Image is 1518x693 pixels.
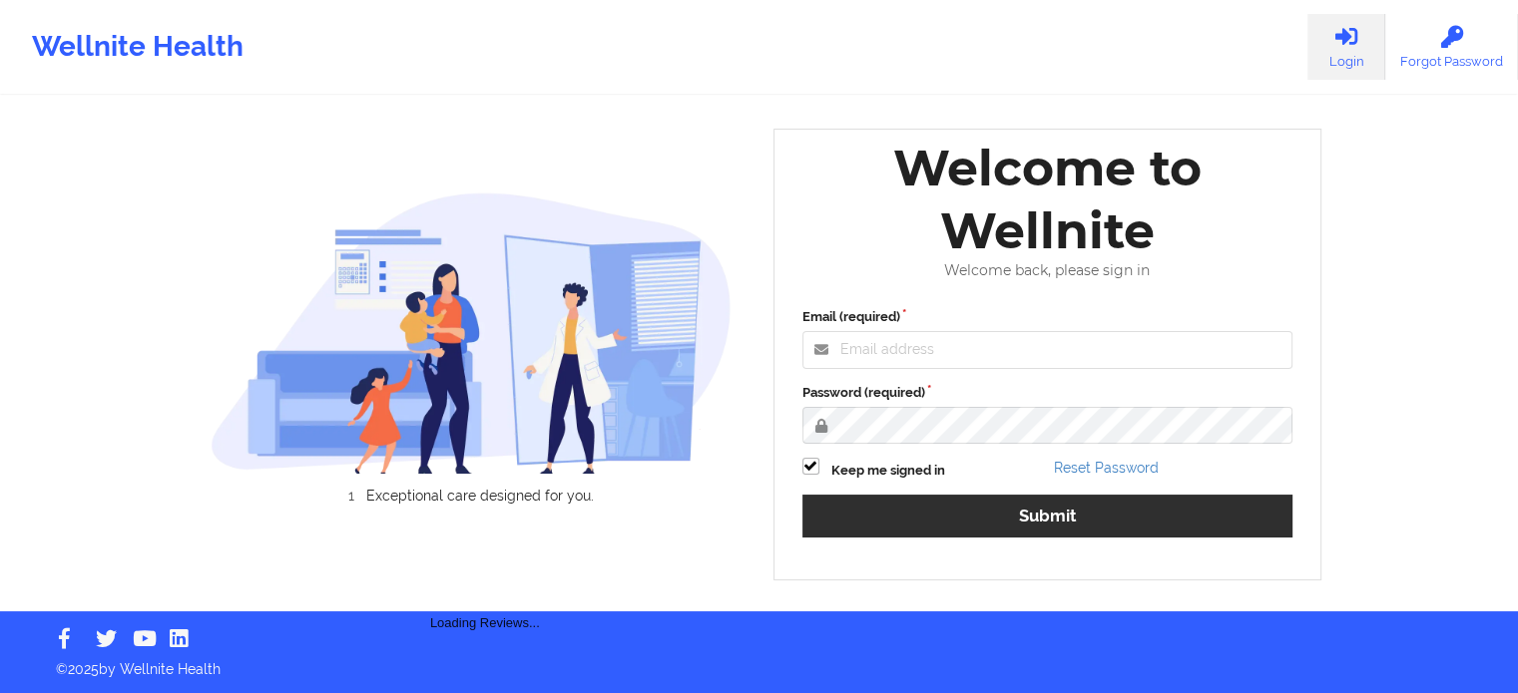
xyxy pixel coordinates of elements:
a: Forgot Password [1385,14,1518,80]
label: Keep me signed in [831,461,945,481]
div: Loading Reviews... [211,537,759,633]
label: Email (required) [802,307,1293,327]
li: Exceptional care designed for you. [229,488,732,504]
label: Password (required) [802,383,1293,403]
p: © 2025 by Wellnite Health [42,645,1476,679]
div: Welcome to Wellnite [788,137,1307,262]
a: Login [1307,14,1385,80]
input: Email address [802,331,1293,369]
a: Reset Password [1054,460,1159,476]
div: Welcome back, please sign in [788,262,1307,279]
button: Submit [802,495,1293,537]
img: wellnite-auth-hero_200.c722682e.png [211,191,732,474]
